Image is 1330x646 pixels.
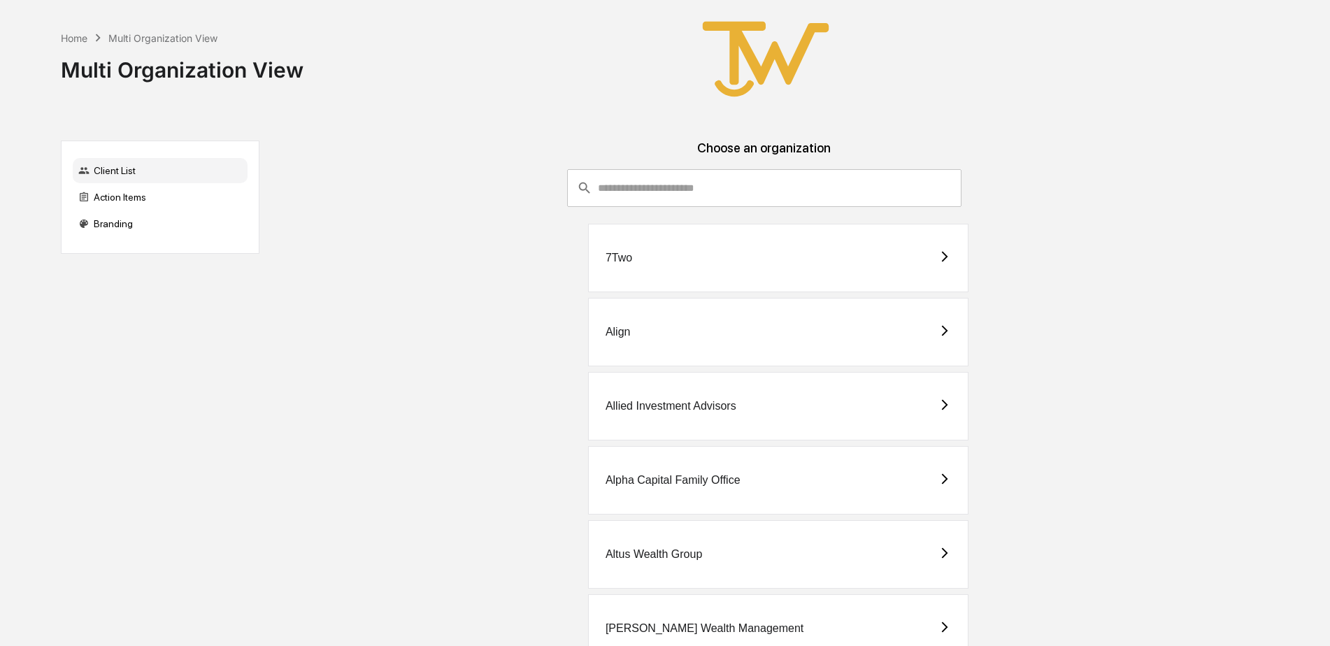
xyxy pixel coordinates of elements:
[73,185,248,210] div: Action Items
[696,11,836,107] img: True West
[606,326,631,338] div: Align
[73,211,248,236] div: Branding
[73,158,248,183] div: Client List
[606,400,736,412] div: Allied Investment Advisors
[606,548,702,561] div: Altus Wealth Group
[108,32,217,44] div: Multi Organization View
[606,474,741,487] div: Alpha Capital Family Office
[606,622,803,635] div: [PERSON_NAME] Wealth Management
[61,32,87,44] div: Home
[271,141,1258,169] div: Choose an organization
[606,252,632,264] div: 7Two
[61,46,303,82] div: Multi Organization View
[567,169,962,207] div: consultant-dashboard__filter-organizations-search-bar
